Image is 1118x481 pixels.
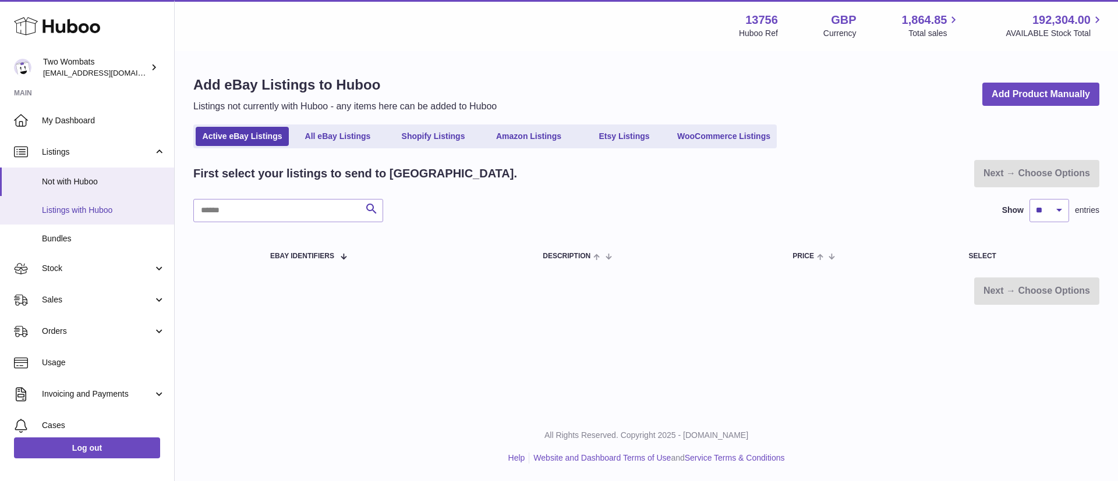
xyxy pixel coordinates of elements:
a: WooCommerce Listings [673,127,774,146]
a: 1,864.85 Total sales [902,12,961,39]
span: Orders [42,326,153,337]
a: Help [508,453,525,462]
a: All eBay Listings [291,127,384,146]
div: Two Wombats [43,56,148,79]
span: Listings [42,147,153,158]
span: Stock [42,263,153,274]
a: Active eBay Listings [196,127,289,146]
strong: 13756 [745,12,778,28]
span: Bundles [42,233,165,244]
span: Not with Huboo [42,176,165,187]
p: All Rights Reserved. Copyright 2025 - [DOMAIN_NAME] [184,430,1109,441]
a: Website and Dashboard Terms of Use [533,453,671,462]
div: Select [969,252,1088,260]
span: Cases [42,420,165,431]
a: Etsy Listings [578,127,671,146]
a: Add Product Manually [982,83,1099,106]
h2: First select your listings to send to [GEOGRAPHIC_DATA]. [193,166,517,181]
a: Amazon Listings [482,127,575,146]
span: 192,304.00 [1032,12,1091,28]
a: 192,304.00 AVAILABLE Stock Total [1006,12,1104,39]
p: Listings not currently with Huboo - any items here can be added to Huboo [193,100,497,113]
div: Huboo Ref [739,28,778,39]
label: Show [1002,205,1024,216]
a: Service Terms & Conditions [685,453,785,462]
div: Currency [823,28,857,39]
span: Usage [42,357,165,368]
strong: GBP [831,12,856,28]
span: 1,864.85 [902,12,947,28]
span: entries [1075,205,1099,216]
span: AVAILABLE Stock Total [1006,28,1104,39]
img: internalAdmin-13756@internal.huboo.com [14,59,31,76]
span: Price [792,252,814,260]
span: Total sales [908,28,960,39]
span: Invoicing and Payments [42,389,153,400]
span: Sales [42,294,153,305]
li: and [529,453,784,464]
a: Log out [14,437,160,458]
h1: Add eBay Listings to Huboo [193,76,497,94]
span: eBay Identifiers [270,252,334,260]
span: My Dashboard [42,115,165,126]
span: [EMAIL_ADDRESS][DOMAIN_NAME] [43,68,171,77]
span: Description [543,252,590,260]
a: Shopify Listings [387,127,480,146]
span: Listings with Huboo [42,205,165,216]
